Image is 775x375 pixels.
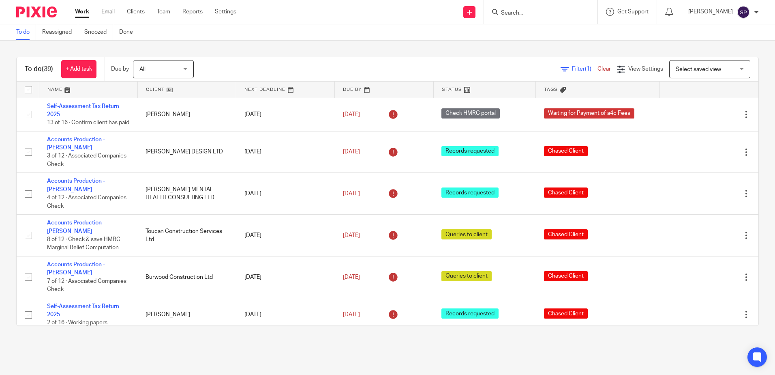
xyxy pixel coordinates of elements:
td: [PERSON_NAME] DESIGN LTD [137,131,236,173]
span: Waiting for Payment of a4c Fees [544,108,634,119]
td: [PERSON_NAME] [137,298,236,331]
td: [PERSON_NAME] MENTAL HEALTH CONSULTING LTD [137,173,236,215]
span: 8 of 12 · Check & save HMRC Marginal Relief Computation [47,237,120,251]
span: [DATE] [343,274,360,280]
td: Burwood Construction Ltd [137,256,236,298]
span: 7 of 12 · Associated Companies Check [47,278,126,293]
td: [PERSON_NAME] [137,98,236,131]
a: Snoozed [84,24,113,40]
span: Check HMRC portal [441,108,500,119]
a: Accounts Production - [PERSON_NAME] [47,262,105,276]
span: [DATE] [343,149,360,155]
img: svg%3E [737,6,750,19]
td: [DATE] [236,298,335,331]
span: Queries to client [441,271,492,281]
span: Queries to client [441,229,492,239]
h1: To do [25,65,53,73]
td: [DATE] [236,256,335,298]
span: Records requested [441,187,499,198]
td: [DATE] [236,98,335,131]
span: [DATE] [343,191,360,196]
span: Select saved view [676,67,721,72]
span: 13 of 16 · Confirm client has paid [47,120,129,125]
span: Get Support [617,9,649,15]
a: Accounts Production - [PERSON_NAME] [47,220,105,234]
span: 2 of 16 · Working papers [47,320,107,326]
span: Chased Client [544,308,588,319]
span: Chased Client [544,187,588,198]
span: All [139,67,146,72]
a: Email [101,8,115,16]
td: [DATE] [236,173,335,215]
a: To do [16,24,36,40]
span: Chased Client [544,229,588,239]
a: Work [75,8,89,16]
span: (1) [585,66,591,72]
span: 4 of 12 · Associated Companies Check [47,195,126,209]
td: [DATE] [236,215,335,256]
td: Toucan Construction Services Ltd [137,215,236,256]
img: Pixie [16,6,57,17]
input: Search [500,10,573,17]
span: Filter [572,66,597,72]
span: View Settings [628,66,663,72]
span: [DATE] [343,312,360,317]
span: [DATE] [343,112,360,117]
a: Done [119,24,139,40]
a: Clients [127,8,145,16]
a: Clear [597,66,611,72]
span: Chased Client [544,146,588,156]
span: (39) [42,66,53,72]
a: Accounts Production - [PERSON_NAME] [47,137,105,151]
a: Self-Assessment Tax Return 2025 [47,103,119,117]
span: Tags [544,87,558,92]
span: Records requested [441,146,499,156]
span: 3 of 12 · Associated Companies Check [47,153,126,168]
a: Reports [182,8,203,16]
a: Reassigned [42,24,78,40]
a: Team [157,8,170,16]
p: [PERSON_NAME] [688,8,733,16]
span: Chased Client [544,271,588,281]
span: Records requested [441,308,499,319]
td: [DATE] [236,131,335,173]
span: [DATE] [343,233,360,238]
a: Settings [215,8,236,16]
a: + Add task [61,60,96,78]
a: Self-Assessment Tax Return 2025 [47,304,119,317]
a: Accounts Production - [PERSON_NAME] [47,178,105,192]
p: Due by [111,65,129,73]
